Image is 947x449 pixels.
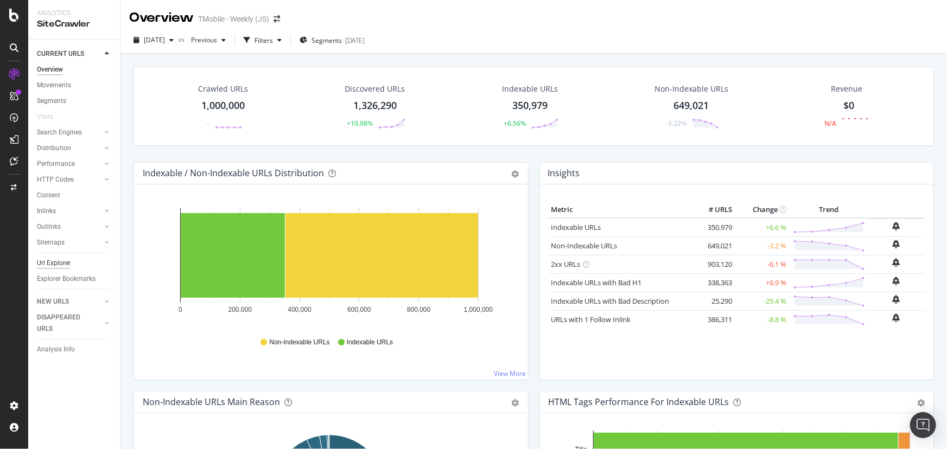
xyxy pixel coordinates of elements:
a: Overview [37,64,112,75]
div: Discovered URLs [345,84,405,94]
div: Performance [37,158,75,170]
div: gear [512,170,519,178]
span: vs [178,35,187,44]
div: N/A [824,119,836,128]
div: Filters [255,36,273,45]
div: -3.22% [666,119,687,128]
a: Explorer Bookmarks [37,273,112,285]
text: 800,000 [407,306,431,313]
a: Indexable URLs [551,222,601,232]
a: Distribution [37,143,101,154]
div: bell-plus [893,240,900,248]
div: bell-plus [893,258,900,267]
div: NEW URLS [37,296,69,307]
a: 2xx URLs [551,259,581,269]
div: Non-Indexable URLs [654,84,728,94]
a: Outlinks [37,221,101,233]
a: Indexable URLs with Bad Description [551,296,670,306]
span: Non-Indexable URLs [269,338,329,347]
a: HTTP Codes [37,174,101,185]
a: Analysis Info [37,344,112,355]
text: 600,000 [347,306,371,313]
div: DISAPPEARED URLS [37,312,92,335]
span: Segments [312,36,342,45]
div: Content [37,190,60,201]
div: Visits [37,111,53,123]
div: bell-plus [893,295,900,304]
td: -6.1 % [735,255,790,273]
a: Segments [37,95,112,107]
td: -3.2 % [735,236,790,255]
button: Filters [239,31,286,49]
div: 350,979 [512,99,548,113]
a: NEW URLS [37,296,101,307]
td: 350,979 [692,218,735,237]
button: Previous [187,31,230,49]
div: HTML Tags Performance for Indexable URLs [549,396,729,407]
div: +10.98% [347,119,373,128]
div: Search Engines [37,127,82,138]
a: Sitemaps [37,237,101,248]
span: Previous [187,35,217,44]
th: Metric [549,202,692,218]
div: Analysis Info [37,344,75,355]
div: CURRENT URLS [37,48,84,60]
div: [DATE] [345,36,365,45]
div: gear [917,399,925,407]
text: 0 [179,306,182,313]
h4: Insights [548,166,580,181]
span: Indexable URLs [347,338,393,347]
a: Search Engines [37,127,101,138]
th: # URLS [692,202,735,218]
span: 2025 Sep. 19th [144,35,165,44]
td: 903,120 [692,255,735,273]
span: $0 [843,99,854,112]
a: Non-Indexable URLs [551,241,618,251]
svg: A chart. [143,202,516,328]
div: Segments [37,95,66,107]
a: Performance [37,158,101,170]
div: Indexable / Non-Indexable URLs Distribution [143,168,324,178]
td: -8.8 % [735,310,790,329]
div: Indexable URLs [502,84,558,94]
a: Url Explorer [37,258,112,269]
div: Explorer Bookmarks [37,273,96,285]
div: arrow-right-arrow-left [274,15,280,23]
a: Movements [37,80,112,91]
a: Visits [37,111,64,123]
div: Sitemaps [37,237,65,248]
div: Crawled URLs [199,84,249,94]
text: 400,000 [288,306,312,313]
div: Analytics [37,9,111,18]
a: CURRENT URLS [37,48,101,60]
text: 1,000,000 [464,306,493,313]
button: [DATE] [129,31,178,49]
a: Content [37,190,112,201]
div: Overview [37,64,63,75]
td: 25,290 [692,292,735,310]
td: 338,363 [692,273,735,292]
div: Non-Indexable URLs Main Reason [143,396,280,407]
div: bell-plus [893,313,900,322]
button: Segments[DATE] [295,31,369,49]
div: Movements [37,80,71,91]
div: Inlinks [37,206,56,217]
text: 200,000 [228,306,252,313]
div: Open Intercom Messenger [910,412,936,438]
div: Outlinks [37,221,61,233]
td: +6.6 % [735,218,790,237]
div: Overview [129,9,194,27]
div: 649,021 [674,99,709,113]
div: +6.56% [504,119,526,128]
a: Indexable URLs with Bad H1 [551,278,642,287]
td: -29.4 % [735,292,790,310]
th: Trend [790,202,868,218]
div: 1,000,000 [202,99,245,113]
div: bell-plus [893,277,900,285]
td: +6.9 % [735,273,790,292]
div: TMobile - Weekly (JS) [198,14,269,24]
div: 1,326,290 [353,99,397,113]
td: 649,021 [692,236,735,255]
div: Distribution [37,143,71,154]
